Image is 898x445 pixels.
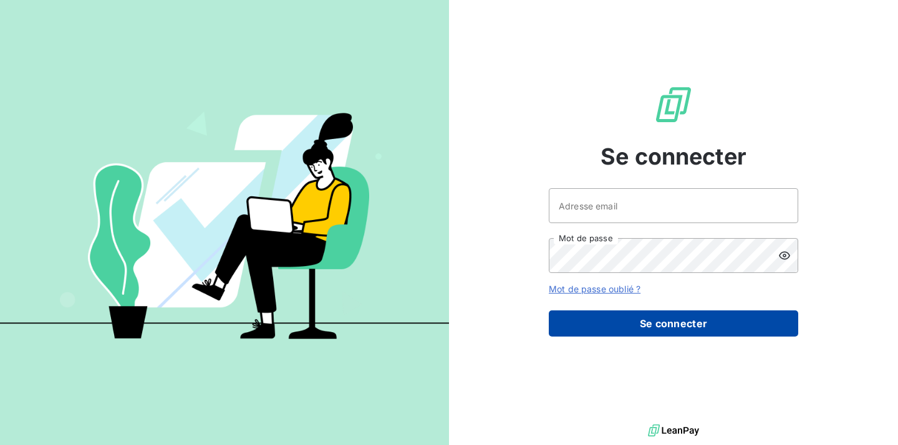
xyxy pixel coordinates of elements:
[601,140,746,173] span: Se connecter
[648,421,699,440] img: logo
[549,310,798,337] button: Se connecter
[654,85,693,125] img: Logo LeanPay
[549,188,798,223] input: placeholder
[549,284,640,294] a: Mot de passe oublié ?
